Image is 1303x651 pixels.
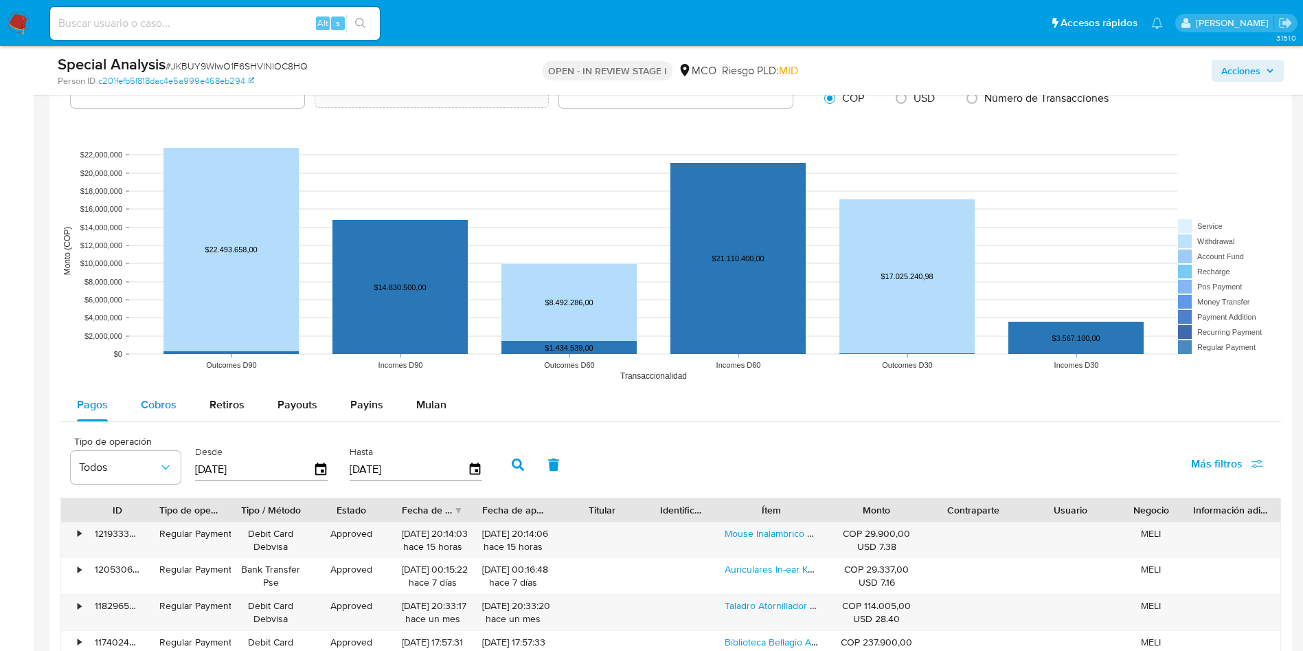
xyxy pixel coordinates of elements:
input: Buscar usuario o caso... [50,14,380,32]
a: Notificaciones [1151,17,1163,29]
span: MID [779,63,798,78]
span: 3.151.0 [1276,32,1296,43]
b: Special Analysis [58,53,166,75]
span: s [336,16,340,30]
a: Salir [1278,16,1293,30]
span: # JKBUY9WIwO1F6SHVlNlOC8HQ [166,59,308,73]
b: Person ID [58,75,95,87]
div: MCO [678,63,716,78]
p: OPEN - IN REVIEW STAGE I [543,61,672,80]
p: damian.rodriguez@mercadolibre.com [1196,16,1273,30]
span: Accesos rápidos [1061,16,1137,30]
span: Riesgo PLD: [722,63,798,78]
span: Acciones [1221,60,1260,82]
span: Alt [317,16,328,30]
button: Acciones [1212,60,1284,82]
button: search-icon [346,14,374,33]
a: c201fefb5f818dac4e5a999e468eb294 [98,75,254,87]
